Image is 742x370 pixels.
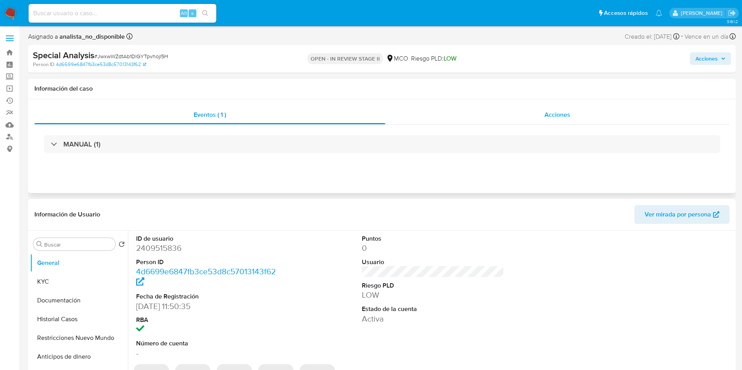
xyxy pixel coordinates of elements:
[63,140,101,148] h3: MANUAL (1)
[604,9,648,17] span: Accesos rápidos
[136,292,279,301] dt: Fecha de Registración
[34,85,729,93] h1: Información del caso
[136,234,279,243] dt: ID de usuario
[728,9,736,17] a: Salir
[30,347,128,366] button: Anticipos de dinero
[197,8,213,19] button: search-icon
[681,9,725,17] p: david.marinmartinez@mercadolibre.com.co
[444,54,456,63] span: LOW
[634,205,729,224] button: Ver mirada por persona
[362,305,505,313] dt: Estado de la cuenta
[136,258,279,266] dt: Person ID
[362,281,505,290] dt: Riesgo PLD
[544,110,570,119] span: Acciones
[362,234,505,243] dt: Puntos
[681,31,683,42] span: -
[656,10,662,16] a: Notificaciones
[30,310,128,329] button: Historial Casos
[625,31,679,42] div: Creado el: [DATE]
[44,241,112,248] input: Buscar
[362,290,505,300] dd: LOW
[44,135,720,153] div: MANUAL (1)
[194,110,226,119] span: Eventos ( 1 )
[181,9,187,17] span: Alt
[136,301,279,312] dd: [DATE] 11:50:35
[362,258,505,266] dt: Usuario
[30,254,128,272] button: General
[34,211,100,218] h1: Información de Usuario
[690,52,731,65] button: Acciones
[136,339,279,348] dt: Número de cuenta
[33,49,94,61] b: Special Analysis
[386,54,408,63] div: MCO
[94,52,168,60] span: # JwxwWZdtAb1DlGYTpvhojl5H
[30,272,128,291] button: KYC
[30,329,128,347] button: Restricciones Nuevo Mundo
[307,53,383,64] p: OPEN - IN REVIEW STAGE II
[645,205,711,224] span: Ver mirada por persona
[685,32,728,41] span: Vence en un día
[29,8,216,18] input: Buscar usuario o caso...
[56,61,146,68] a: 4d6699e6847fb3ce53d8c57013143f62
[136,348,279,359] dd: -
[411,54,456,63] span: Riesgo PLD:
[28,32,125,41] span: Asignado a
[136,316,279,324] dt: RBA
[362,313,505,324] dd: Activa
[191,9,194,17] span: s
[30,291,128,310] button: Documentación
[58,32,125,41] b: analista_no_disponible
[119,241,125,250] button: Volver al orden por defecto
[36,241,43,247] button: Buscar
[362,243,505,254] dd: 0
[136,243,279,254] dd: 2409515836
[695,52,718,65] span: Acciones
[33,61,54,68] b: Person ID
[136,266,276,288] a: 4d6699e6847fb3ce53d8c57013143f62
